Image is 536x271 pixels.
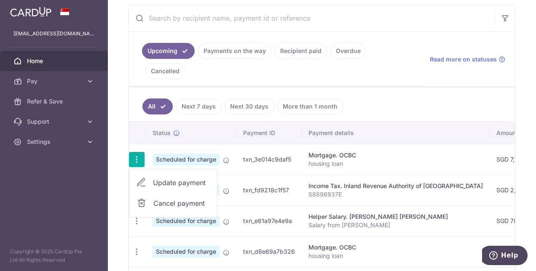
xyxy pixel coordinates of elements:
input: Search by recipient name, payment id or reference [129,5,495,32]
a: Recipient paid [275,43,327,59]
a: All [142,98,173,114]
span: Scheduled for charge [153,246,220,258]
th: Payment details [302,122,490,144]
div: Helper Salary. [PERSON_NAME] [PERSON_NAME] [308,213,483,221]
p: Salary from [PERSON_NAME] [308,221,483,229]
td: txn_e61a97e4e9a [236,205,302,236]
div: Income Tax. Inland Revenue Authority of [GEOGRAPHIC_DATA] [308,182,483,190]
span: Scheduled for charge [153,215,220,227]
p: housing loan [308,159,483,168]
span: Support [27,117,83,126]
iframe: Opens a widget where you can find more information [482,246,528,267]
td: txn_d8e69a7b326 [236,236,302,267]
td: txn_fd9218c1f57 [236,175,302,205]
span: Home [27,57,83,65]
a: More than 1 month [277,98,343,114]
img: CardUp [10,7,51,17]
p: housing loan [308,252,483,260]
a: Read more on statuses [430,55,505,64]
span: Settings [27,138,83,146]
span: Refer & Save [27,97,83,106]
td: txn_3e014c9daf5 [236,144,302,175]
a: Overdue [330,43,366,59]
span: Scheduled for charge [153,154,220,165]
p: S8896937E [308,190,483,199]
a: Cancelled [145,63,185,79]
a: Next 7 days [176,98,221,114]
span: Status [153,129,171,137]
div: Mortgage. OCBC [308,151,483,159]
a: Next 30 days [225,98,274,114]
span: Amount [496,129,518,137]
span: Read more on statuses [430,55,497,64]
th: Payment ID [236,122,302,144]
a: Payments on the way [198,43,271,59]
a: Upcoming [142,43,195,59]
span: Pay [27,77,83,85]
div: Mortgage. OCBC [308,243,483,252]
p: [EMAIL_ADDRESS][DOMAIN_NAME] [13,29,94,38]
